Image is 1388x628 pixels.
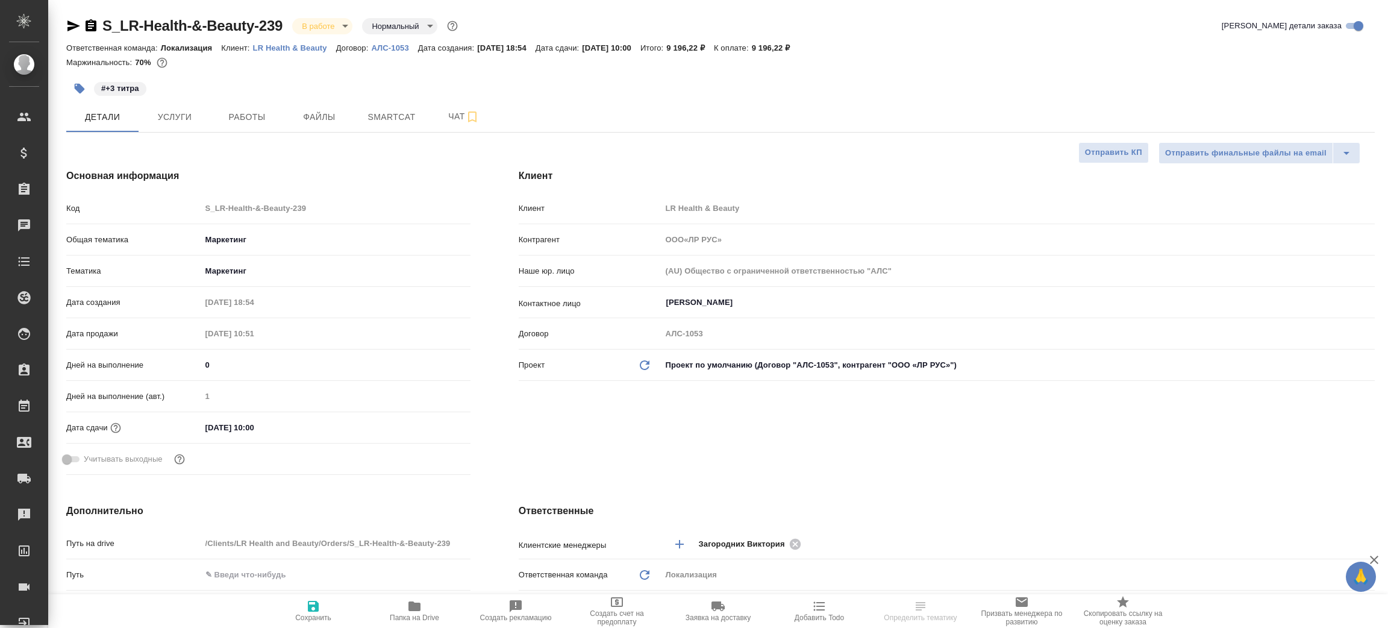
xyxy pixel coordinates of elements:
button: Создать счет на предоплату [566,594,667,628]
svg: Подписаться [465,110,480,124]
input: Пустое поле [661,199,1375,217]
div: split button [1158,142,1360,164]
p: Дата создания: [418,43,477,52]
button: Добавить Todo [769,594,870,628]
input: Пустое поле [201,199,470,217]
span: Учитывать выходные [84,453,163,465]
input: Пустое поле [201,388,470,405]
span: Отправить финальные файлы на email [1165,146,1327,160]
p: Ответственная команда: [66,43,161,52]
p: 9 196,22 ₽ [666,43,714,52]
p: Дата сдачи [66,422,108,434]
span: Загородних Виктория [699,538,792,550]
span: Заявка на доставку [686,614,751,622]
input: Пустое поле [661,231,1375,248]
span: Скопировать ссылку на оценку заказа [1080,609,1166,626]
p: Клиент [519,203,661,215]
input: Пустое поле [201,325,307,342]
h4: Ответственные [519,504,1375,518]
input: Пустое поле [201,294,307,311]
div: Локализация [661,565,1375,585]
div: В работе [362,18,437,34]
a: АЛС-1053 [371,42,417,52]
h4: Дополнительно [66,504,470,518]
p: Проект [519,359,545,371]
p: Ответственная команда [519,569,608,581]
span: Папка на Drive [390,614,439,622]
button: Отправить КП [1078,142,1149,163]
span: Определить тематику [884,614,957,622]
input: ✎ Введи что-нибудь [201,419,307,436]
input: Пустое поле [661,325,1375,342]
button: Сохранить [263,594,364,628]
input: Пустое поле [201,535,470,552]
p: #+3 титра [101,83,139,95]
h4: Основная информация [66,169,470,183]
p: 9 196,22 ₽ [752,43,799,52]
p: Путь на drive [66,538,201,550]
input: ✎ Введи что-нибудь [201,566,470,583]
p: Общая тематика [66,234,201,246]
p: Тематика [66,265,201,277]
button: 2268.72 RUB; [154,55,170,71]
input: Пустое поле [661,262,1375,280]
button: Open [1368,301,1371,304]
button: В работе [298,21,338,31]
button: Скопировать ссылку [84,19,98,33]
p: Итого: [640,43,666,52]
p: К оплате: [714,43,752,52]
button: Создать рекламацию [465,594,566,628]
p: [DATE] 10:00 [582,43,640,52]
span: Работы [218,110,276,125]
p: Путь [66,569,201,581]
p: Дата создания [66,297,201,309]
p: Контактное лицо [519,298,661,310]
span: Добавить Todo [795,614,844,622]
p: Дней на выполнение (авт.) [66,391,201,403]
button: Доп статусы указывают на важность/срочность заказа [445,18,460,34]
p: Дата продажи [66,328,201,340]
a: LR Health & Beauty [253,42,336,52]
a: S_LR-Health-&-Beauty-239 [102,17,283,34]
button: Open [1368,543,1371,545]
div: Маркетинг [201,230,470,250]
p: Локализация [161,43,222,52]
h4: Клиент [519,169,1375,183]
span: Smartcat [363,110,420,125]
button: Определить тематику [870,594,971,628]
p: Маржинальность: [66,58,135,67]
button: Отправить финальные файлы на email [1158,142,1333,164]
p: АЛС-1053 [371,43,417,52]
span: Файлы [290,110,348,125]
button: Добавить тэг [66,75,93,102]
button: Скопировать ссылку для ЯМессенджера [66,19,81,33]
span: Создать счет на предоплату [574,609,660,626]
span: +3 титра [93,83,148,93]
div: Проект по умолчанию (Договор "АЛС-1053", контрагент "ООО «ЛР РУС»") [661,355,1375,375]
p: Клиентские менеджеры [519,539,661,551]
div: Маркетинг [201,261,470,281]
button: Нормальный [368,21,422,31]
button: Добавить менеджера [665,530,694,559]
button: Если добавить услуги и заполнить их объемом, то дата рассчитается автоматически [108,420,123,436]
input: ✎ Введи что-нибудь [201,356,470,374]
p: LR Health & Beauty [253,43,336,52]
button: Выбери, если сб и вс нужно считать рабочими днями для выполнения заказа. [172,451,187,467]
p: Дата сдачи: [536,43,582,52]
p: Код [66,203,201,215]
div: Загородних Виктория [699,536,805,551]
p: Договор: [336,43,372,52]
button: Призвать менеджера по развитию [971,594,1072,628]
span: Услуги [146,110,204,125]
span: [PERSON_NAME] детали заказа [1222,20,1342,32]
p: Наше юр. лицо [519,265,661,277]
span: Чат [435,109,493,124]
button: Заявка на доставку [667,594,769,628]
p: [DATE] 18:54 [477,43,536,52]
p: Дней на выполнение [66,359,201,371]
span: Призвать менеджера по развитию [978,609,1065,626]
button: Папка на Drive [364,594,465,628]
span: Сохранить [295,614,331,622]
p: Клиент: [221,43,252,52]
p: Контрагент [519,234,661,246]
